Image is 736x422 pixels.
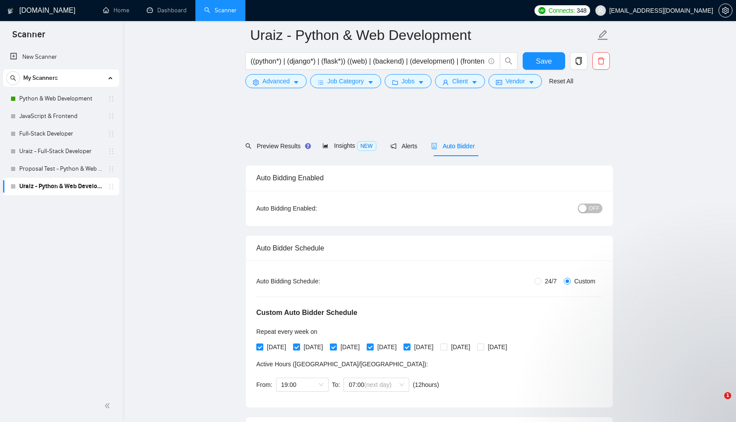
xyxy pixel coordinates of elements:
[7,4,14,18] img: logo
[431,143,474,150] span: Auto Bidder
[108,165,115,172] span: holder
[310,74,381,88] button: barsJob Categorycaret-down
[570,52,587,70] button: copy
[204,7,237,14] a: searchScanner
[256,361,428,368] span: Active Hours ( [GEOGRAPHIC_DATA]/[GEOGRAPHIC_DATA] ):
[471,79,478,86] span: caret-down
[3,48,119,66] li: New Scanner
[23,69,58,87] span: My Scanners
[488,58,494,64] span: info-circle
[108,183,115,190] span: holder
[322,143,329,149] span: area-chart
[452,76,468,86] span: Client
[322,142,376,149] span: Insights
[108,148,115,155] span: holder
[390,143,396,149] span: notification
[718,7,732,14] a: setting
[431,143,437,149] span: robot
[484,342,510,352] span: [DATE]
[500,52,517,70] button: search
[10,48,112,66] a: New Scanner
[349,378,404,391] span: 07:00
[104,401,113,410] span: double-left
[256,236,602,261] div: Auto Bidder Schedule
[577,6,586,15] span: 348
[19,90,103,107] a: Python & Web Development
[571,276,599,286] span: Custom
[19,160,103,178] a: Proposal Test - Python & Web Development
[410,342,437,352] span: [DATE]
[256,276,372,286] div: Auto Bidding Schedule:
[506,76,525,86] span: Vendor
[447,342,474,352] span: [DATE]
[592,52,610,70] button: delete
[570,57,587,65] span: copy
[364,381,391,388] span: (next day)
[392,79,398,86] span: folder
[19,143,103,160] a: Uraiz - Full-Stack Developer
[418,79,424,86] span: caret-down
[538,7,545,14] img: upwork-logo.png
[548,6,575,15] span: Connects:
[256,204,372,213] div: Auto Bidding Enabled:
[413,381,439,388] span: ( 12 hours)
[147,7,187,14] a: dashboardDashboard
[528,79,534,86] span: caret-down
[256,381,272,388] span: From:
[496,79,502,86] span: idcard
[402,76,415,86] span: Jobs
[281,378,323,391] span: 19:00
[108,130,115,137] span: holder
[7,75,20,81] span: search
[19,107,103,125] a: JavaScript & Frontend
[256,328,317,335] span: Repeat every week on
[245,143,251,149] span: search
[262,76,290,86] span: Advanced
[374,342,400,352] span: [DATE]
[597,29,609,41] span: edit
[250,24,595,46] input: Scanner name...
[385,74,432,88] button: folderJobscaret-down
[357,141,376,151] span: NEW
[718,4,732,18] button: setting
[108,95,115,102] span: holder
[706,392,727,413] iframe: Intercom live chat
[19,125,103,143] a: Full-Stack Developer
[108,113,115,120] span: holder
[300,342,326,352] span: [DATE]
[488,74,542,88] button: idcardVendorcaret-down
[598,7,604,14] span: user
[253,79,259,86] span: setting
[500,57,517,65] span: search
[263,342,290,352] span: [DATE]
[541,276,560,286] span: 24/7
[293,79,299,86] span: caret-down
[304,142,312,150] div: Tooltip anchor
[318,79,324,86] span: bars
[256,308,357,318] h5: Custom Auto Bidder Schedule
[368,79,374,86] span: caret-down
[327,76,364,86] span: Job Category
[390,143,418,150] span: Alerts
[442,79,449,86] span: user
[3,69,119,195] li: My Scanners
[245,143,308,150] span: Preview Results
[245,74,307,88] button: settingAdvancedcaret-down
[5,28,52,46] span: Scanner
[6,71,20,85] button: search
[251,56,485,67] input: Search Freelance Jobs...
[593,57,609,65] span: delete
[19,178,103,195] a: Uraiz - Python & Web Development
[724,392,731,399] span: 1
[435,74,485,88] button: userClientcaret-down
[103,7,129,14] a: homeHome
[332,381,340,388] span: To:
[536,56,552,67] span: Save
[589,204,599,213] span: OFF
[719,7,732,14] span: setting
[337,342,363,352] span: [DATE]
[523,52,565,70] button: Save
[549,76,573,86] a: Reset All
[256,165,602,190] div: Auto Bidding Enabled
